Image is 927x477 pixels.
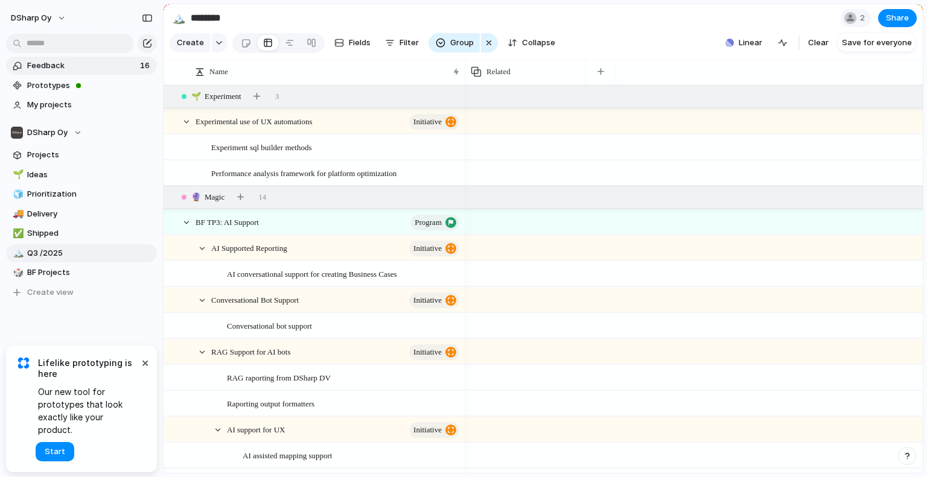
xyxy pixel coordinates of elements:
[721,34,767,52] button: Linear
[410,215,459,230] button: program
[138,355,152,370] button: Dismiss
[140,60,152,72] span: 16
[211,292,299,306] span: Conversational Bot Support
[27,80,153,92] span: Prototypes
[27,127,68,139] span: DSharp Oy
[349,37,371,49] span: Fields
[808,37,829,49] span: Clear
[330,33,375,52] button: Fields
[27,149,153,161] span: Projects
[413,344,442,361] span: initiative
[886,12,909,24] span: Share
[803,33,833,52] button: Clear
[227,396,314,410] span: Raporting output formatters
[191,92,201,101] span: 🌱
[413,113,442,130] span: initiative
[196,215,259,229] span: BF TP3: AI Support
[11,267,23,279] button: 🎲
[409,292,459,308] button: initiative
[27,247,153,259] span: Q3 /2025
[36,442,74,461] button: Start
[6,77,157,95] a: Prototypes
[6,185,157,203] a: 🧊Prioritization
[209,66,228,78] span: Name
[196,114,313,128] span: Experimental use of UX automations
[38,385,139,436] span: Our new tool for prototypes that look exactly like your product.
[27,60,136,72] span: Feedback
[428,33,480,52] button: Group
[27,227,153,239] span: Shipped
[413,422,442,438] span: initiative
[6,264,157,282] a: 🎲BF Projects
[13,246,21,260] div: 🏔️
[227,422,285,436] span: AI support for UX
[191,192,201,201] span: 🔮
[450,37,474,49] span: Group
[170,33,210,52] button: Create
[11,247,23,259] button: 🏔️
[486,66,511,78] span: Related
[503,33,560,52] button: Collapse
[878,9,917,27] button: Share
[13,188,21,201] div: 🧊
[11,208,23,220] button: 🚚
[38,358,139,379] span: Lifelike prototyping is here
[413,292,442,309] span: initiative
[258,191,266,203] span: 14
[45,446,65,458] span: Start
[6,124,157,142] button: DSharp Oy
[169,8,188,28] button: 🏔️
[860,12,868,24] span: 2
[11,169,23,181] button: 🌱
[409,241,459,256] button: initiative
[27,208,153,220] span: Delivery
[275,90,279,103] span: 3
[6,244,157,262] a: 🏔️Q3 /2025
[380,33,424,52] button: Filter
[6,224,157,242] a: ✅Shipped
[27,286,74,299] span: Create view
[191,90,241,103] span: Experiment
[227,267,397,280] span: AI conversational support for creating Business Cases
[172,10,185,26] div: 🏔️
[11,188,23,200] button: 🧊
[177,37,204,49] span: Create
[413,240,442,257] span: initiative
[191,191,225,203] span: Magic
[27,267,153,279] span: BF Projects
[400,37,419,49] span: Filter
[6,146,157,164] a: Projects
[13,266,21,280] div: 🎲
[13,227,21,241] div: ✅
[6,283,157,302] button: Create view
[13,207,21,221] div: 🚚
[27,188,153,200] span: Prioritization
[211,166,397,180] span: Performance analysis framework for platform optimization
[27,169,153,181] span: Ideas
[5,8,72,28] button: DSharp Oy
[522,37,555,49] span: Collapse
[409,114,459,130] button: initiative
[409,422,459,438] button: initiative
[739,37,762,49] span: Linear
[211,344,290,358] span: RAG Support for AI bots
[243,448,332,462] span: AI assisted mapping support
[6,205,157,223] a: 🚚Delivery
[227,370,331,384] span: RAG raporting from DSharp DV
[837,33,917,52] button: Save for everyone
[211,241,287,254] span: AI Supported Reporting
[27,99,153,111] span: My projects
[6,166,157,184] a: 🌱Ideas
[11,227,23,239] button: ✅
[6,96,157,114] a: My projects
[211,140,311,154] span: Experiment sql builder methods
[11,12,51,24] span: DSharp Oy
[6,57,157,75] a: Feedback16
[409,344,459,360] button: initiative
